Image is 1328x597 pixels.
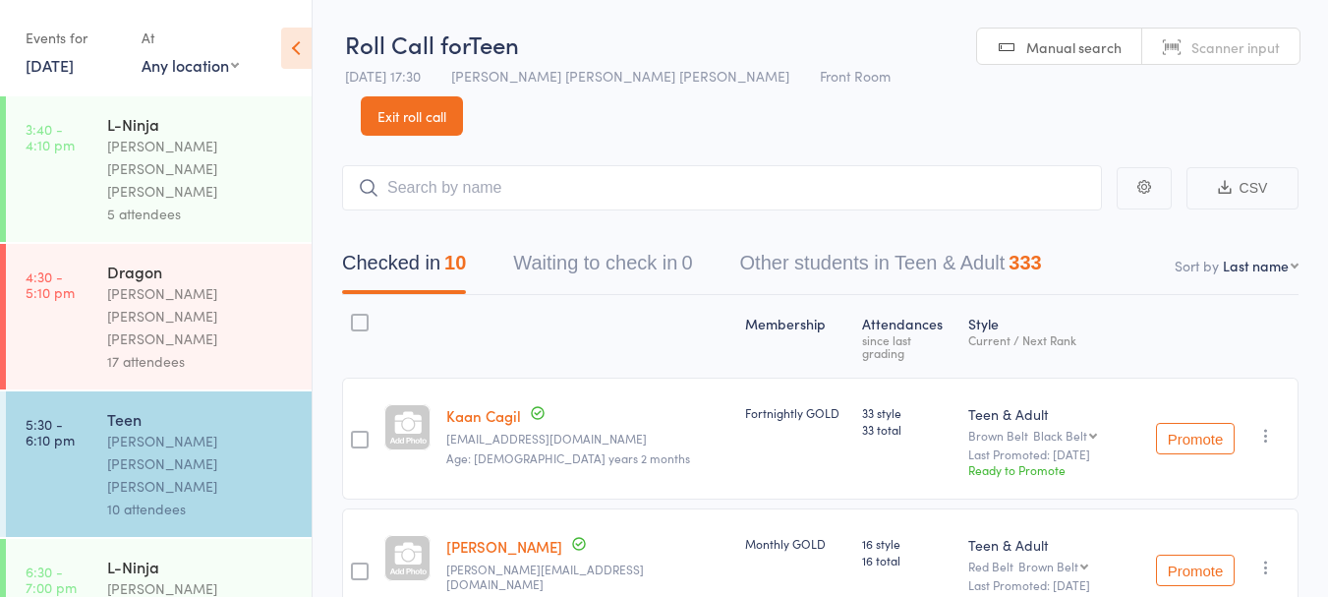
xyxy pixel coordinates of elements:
[1033,429,1087,442] div: Black Belt
[26,22,122,54] div: Events for
[1186,167,1299,209] button: CSV
[345,66,421,86] span: [DATE] 17:30
[513,242,692,294] button: Waiting to check in0
[1018,560,1078,572] div: Brown Belt
[446,405,521,426] a: Kaan Cagil
[854,304,960,369] div: Atten­dances
[446,563,729,591] small: ambrose.dsouza1974@gmail.com
[107,430,295,498] div: [PERSON_NAME] [PERSON_NAME] [PERSON_NAME]
[444,252,466,273] div: 10
[968,429,1140,442] div: Brown Belt
[1009,252,1041,273] div: 333
[968,578,1140,592] small: Last Promoted: [DATE]
[862,535,953,552] span: 16 style
[968,535,1140,555] div: Teen & Adult
[1191,37,1280,57] span: Scanner input
[107,261,295,282] div: Dragon
[107,203,295,225] div: 5 attendees
[1223,256,1289,275] div: Last name
[142,22,239,54] div: At
[862,421,953,438] span: 33 total
[469,28,519,60] span: Teen
[345,28,469,60] span: Roll Call for
[968,461,1140,478] div: Ready to Promote
[862,404,953,421] span: 33 style
[26,54,74,76] a: [DATE]
[862,333,953,359] div: since last grading
[968,560,1140,572] div: Red Belt
[107,408,295,430] div: Teen
[1175,256,1219,275] label: Sort by
[446,536,562,557] a: [PERSON_NAME]
[6,96,312,242] a: 3:40 -4:10 pmL-Ninja[PERSON_NAME] [PERSON_NAME] [PERSON_NAME]5 attendees
[107,350,295,373] div: 17 attendees
[745,535,846,552] div: Monthly GOLD
[968,333,1140,346] div: Current / Next Rank
[968,448,1140,461] small: Last Promoted: [DATE]
[820,66,891,86] span: Front Room
[681,252,692,273] div: 0
[342,165,1102,210] input: Search by name
[107,498,295,520] div: 10 attendees
[451,66,789,86] span: [PERSON_NAME] [PERSON_NAME] [PERSON_NAME]
[740,242,1042,294] button: Other students in Teen & Adult333
[1026,37,1122,57] span: Manual search
[107,556,295,577] div: L-Ninja
[745,404,846,421] div: Fortnightly GOLD
[862,552,953,568] span: 16 total
[107,282,295,350] div: [PERSON_NAME] [PERSON_NAME] [PERSON_NAME]
[107,113,295,135] div: L-Ninja
[26,416,75,448] time: 5:30 - 6:10 pm
[26,121,75,152] time: 3:40 - 4:10 pm
[968,404,1140,424] div: Teen & Adult
[1156,555,1235,586] button: Promote
[6,244,312,389] a: 4:30 -5:10 pmDragon[PERSON_NAME] [PERSON_NAME] [PERSON_NAME]17 attendees
[342,242,466,294] button: Checked in10
[737,304,854,369] div: Membership
[6,391,312,537] a: 5:30 -6:10 pmTeen[PERSON_NAME] [PERSON_NAME] [PERSON_NAME]10 attendees
[26,564,77,595] time: 6:30 - 7:00 pm
[446,432,729,446] small: mcagil06@hotmail.com
[446,449,690,466] span: Age: [DEMOGRAPHIC_DATA] years 2 months
[1156,423,1235,454] button: Promote
[960,304,1148,369] div: Style
[142,54,239,76] div: Any location
[361,96,463,136] a: Exit roll call
[26,269,75,300] time: 4:30 - 5:10 pm
[107,135,295,203] div: [PERSON_NAME] [PERSON_NAME] [PERSON_NAME]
